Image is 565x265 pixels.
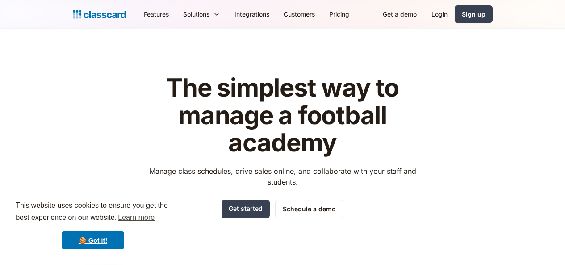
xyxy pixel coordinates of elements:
div: Sign up [462,9,485,19]
a: learn more about cookies [117,211,156,224]
div: Solutions [183,9,209,19]
div: cookieconsent [7,192,179,258]
a: Features [137,4,176,24]
h1: The simplest way to manage a football academy [141,74,424,157]
a: dismiss cookie message [62,231,124,249]
a: Sign up [455,5,493,23]
a: home [73,8,126,21]
a: Pricing [322,4,356,24]
a: Customers [276,4,322,24]
span: This website uses cookies to ensure you get the best experience on our website. [16,200,170,224]
a: Integrations [227,4,276,24]
a: Get started [222,200,270,218]
a: Schedule a demo [275,200,343,218]
a: Login [424,4,455,24]
a: Get a demo [376,4,424,24]
div: Solutions [176,4,227,24]
p: Manage class schedules, drive sales online, and collaborate with your staff and students. [141,166,424,187]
